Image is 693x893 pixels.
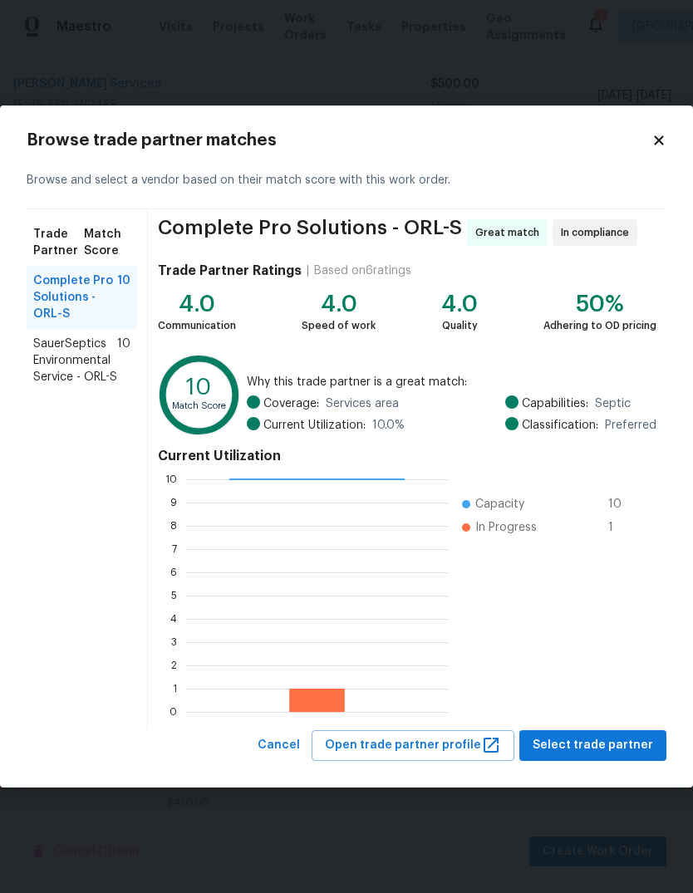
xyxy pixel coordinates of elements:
span: Classification: [522,417,598,434]
text: 8 [170,521,177,531]
span: In compliance [561,224,636,241]
button: Select trade partner [519,730,666,761]
h4: Current Utilization [158,448,656,464]
div: Quality [441,317,478,334]
text: 5 [171,591,177,601]
h2: Browse trade partner matches [27,132,651,149]
span: Complete Pro Solutions - ORL-S [158,219,462,246]
div: Adhering to OD pricing [543,317,656,334]
span: Trade Partner [33,226,84,259]
text: 1 [173,684,177,694]
text: Match Score [172,401,226,410]
span: 10.0 % [372,417,405,434]
text: 10 [165,474,177,484]
text: 10 [186,377,211,400]
text: 0 [170,707,177,717]
div: 4.0 [441,296,478,312]
span: 1 [608,519,635,536]
div: Browse and select a vendor based on their match score with this work order. [27,152,666,209]
span: Coverage: [263,395,319,412]
div: | [302,263,314,279]
span: Cancel [258,735,300,756]
span: Capabilities: [522,395,588,412]
span: Services area [326,395,399,412]
button: Open trade partner profile [312,730,514,761]
span: 10 [608,496,635,513]
button: Cancel [251,730,307,761]
h4: Trade Partner Ratings [158,263,302,279]
div: 4.0 [302,296,376,312]
text: 9 [170,498,177,508]
text: 4 [170,614,177,624]
div: Communication [158,317,236,334]
span: Open trade partner profile [325,735,501,756]
span: Septic [595,395,631,412]
span: 10 [117,336,130,385]
span: Great match [475,224,546,241]
span: 10 [117,272,130,322]
span: Complete Pro Solutions - ORL-S [33,272,117,322]
span: In Progress [475,519,537,536]
div: Speed of work [302,317,376,334]
div: 50% [543,296,656,312]
span: Why this trade partner is a great match: [247,374,656,390]
span: Select trade partner [533,735,653,756]
span: SauerSeptics Environmental Service - ORL-S [33,336,117,385]
span: Match Score [84,226,130,259]
text: 2 [171,660,177,670]
div: Based on 6 ratings [314,263,411,279]
text: 3 [171,637,177,647]
text: 6 [170,567,177,577]
div: 4.0 [158,296,236,312]
text: 7 [172,544,177,554]
span: Capacity [475,496,524,513]
span: Preferred [605,417,656,434]
span: Current Utilization: [263,417,366,434]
